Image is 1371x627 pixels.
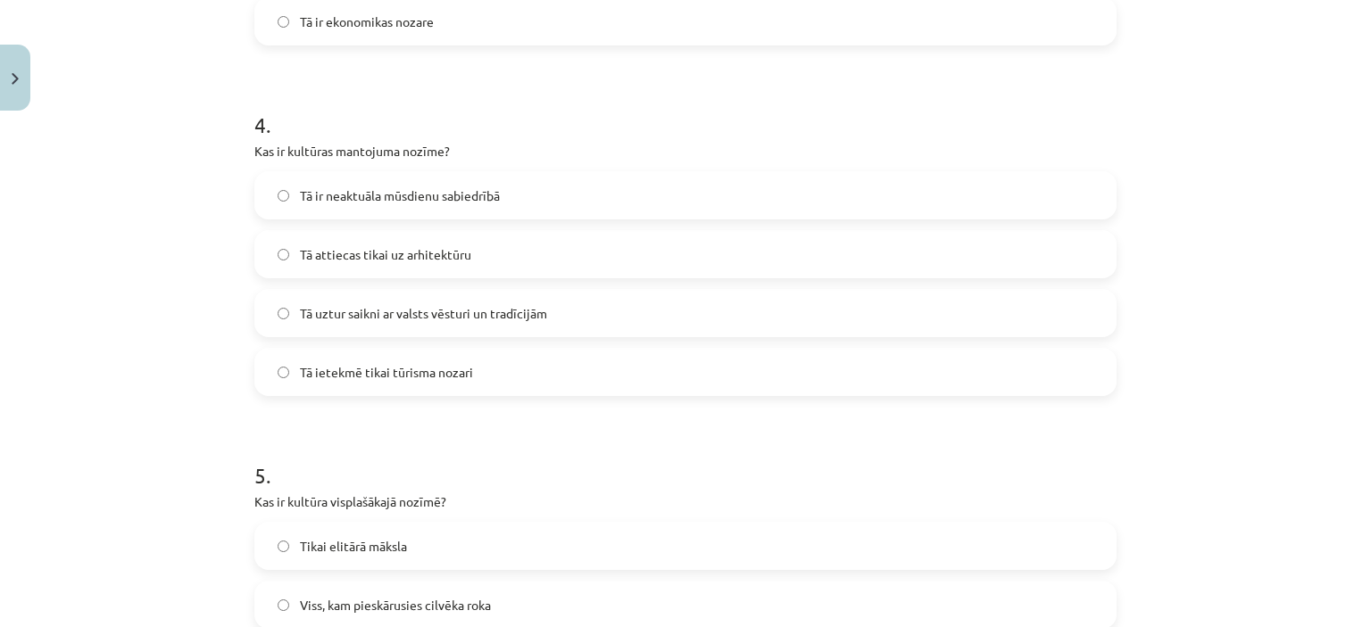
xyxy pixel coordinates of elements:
[254,432,1117,487] h1: 5 .
[300,245,471,264] span: Tā attiecas tikai uz arhitektūru
[300,537,407,556] span: Tikai elitārā māksla
[278,599,289,611] input: Viss, kam pieskārusies cilvēka roka
[278,367,289,378] input: Tā ietekmē tikai tūrisma nozari
[254,142,1117,161] p: Kas ir kultūras mantojuma nozīme?
[254,492,1117,511] p: Kas ir kultūra visplašākajā nozīmē?
[278,190,289,202] input: Tā ir neaktuāla mūsdienu sabiedrībā
[300,186,500,205] span: Tā ir neaktuāla mūsdienu sabiedrībā
[300,596,491,615] span: Viss, kam pieskārusies cilvēka roka
[278,308,289,319] input: Tā uztur saikni ar valsts vēsturi un tradīcijām
[300,12,434,31] span: Tā ir ekonomikas nozare
[278,16,289,28] input: Tā ir ekonomikas nozare
[12,73,19,85] img: icon-close-lesson-0947bae3869378f0d4975bcd49f059093ad1ed9edebbc8119c70593378902aed.svg
[278,249,289,260] input: Tā attiecas tikai uz arhitektūru
[300,304,547,323] span: Tā uztur saikni ar valsts vēsturi un tradīcijām
[300,363,473,382] span: Tā ietekmē tikai tūrisma nozari
[278,540,289,552] input: Tikai elitārā māksla
[254,81,1117,136] h1: 4 .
